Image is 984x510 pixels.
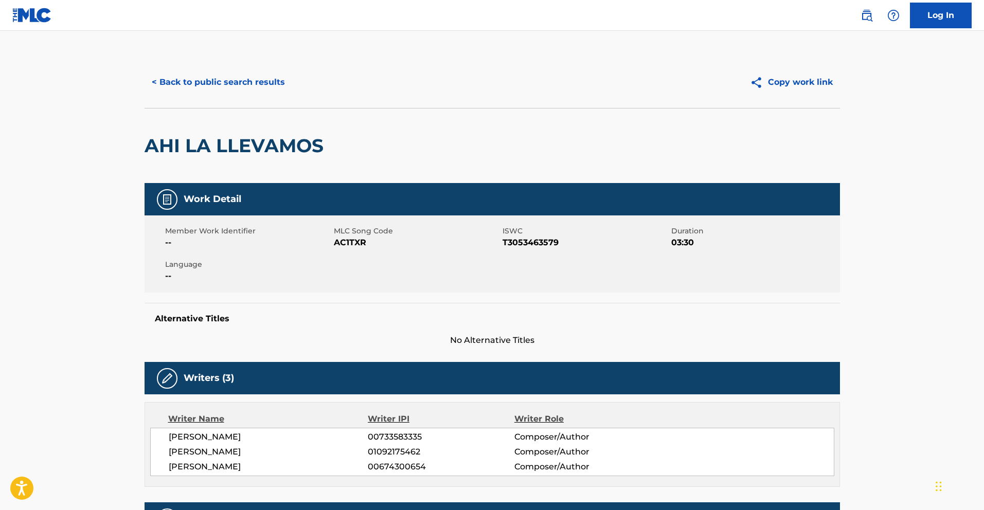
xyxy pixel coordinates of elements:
[145,69,292,95] button: < Back to public search results
[856,5,877,26] a: Public Search
[145,134,329,157] h2: AHI LA LLEVAMOS
[161,372,173,385] img: Writers
[933,461,984,510] iframe: Chat Widget
[165,236,331,249] span: --
[671,226,837,236] span: Duration
[169,461,368,473] span: [PERSON_NAME]
[936,471,942,502] div: Drag
[165,259,331,270] span: Language
[883,5,904,26] div: Help
[165,270,331,282] span: --
[514,431,648,443] span: Composer/Author
[169,446,368,458] span: [PERSON_NAME]
[861,9,873,22] img: search
[334,236,500,249] span: AC1TXR
[910,3,972,28] a: Log In
[503,236,669,249] span: T3053463579
[368,431,514,443] span: 00733583335
[165,226,331,236] span: Member Work Identifier
[671,236,837,249] span: 03:30
[184,372,234,384] h5: Writers (3)
[503,226,669,236] span: ISWC
[168,413,368,425] div: Writer Name
[184,193,241,205] h5: Work Detail
[368,413,514,425] div: Writer IPI
[334,226,500,236] span: MLC Song Code
[161,193,173,206] img: Work Detail
[12,8,52,23] img: MLC Logo
[887,9,900,22] img: help
[169,431,368,443] span: [PERSON_NAME]
[743,69,840,95] button: Copy work link
[368,461,514,473] span: 00674300654
[514,413,648,425] div: Writer Role
[368,446,514,458] span: 01092175462
[145,334,840,347] span: No Alternative Titles
[155,314,830,324] h5: Alternative Titles
[750,76,768,89] img: Copy work link
[514,446,648,458] span: Composer/Author
[514,461,648,473] span: Composer/Author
